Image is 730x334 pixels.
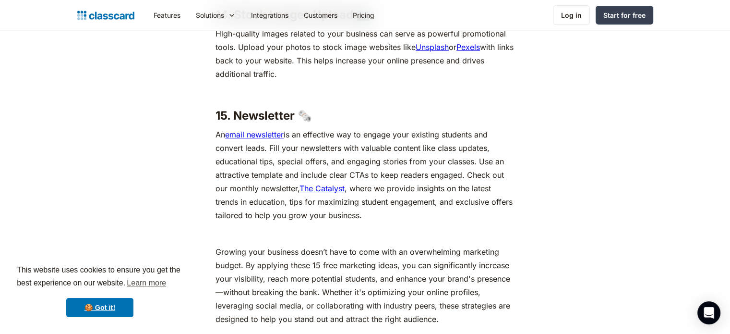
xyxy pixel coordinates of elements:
[416,42,449,52] a: Unsplash
[561,10,582,20] div: Log in
[345,4,382,26] a: Pricing
[215,245,515,326] p: Growing your business doesn’t have to come with an overwhelming marketing budget. By applying the...
[697,301,720,324] div: Open Intercom Messenger
[17,264,183,290] span: This website uses cookies to ensure you get the best experience on our website.
[77,9,134,22] a: home
[456,42,480,52] a: Pexels
[215,86,515,99] p: ‍
[596,6,653,25] a: Start for free
[225,130,284,139] a: email newsletter
[146,4,188,26] a: Features
[553,5,590,25] a: Log in
[196,10,224,20] div: Solutions
[215,128,515,222] p: An is an effective way to engage your existing students and convert leads. Fill your newsletters ...
[243,4,296,26] a: Integrations
[296,4,345,26] a: Customers
[215,27,515,81] p: High-quality images related to your business can serve as powerful promotional tools. Upload your...
[603,10,646,20] div: Start for free
[299,184,345,193] a: The Catalyst
[125,276,168,290] a: learn more about cookies
[8,255,192,326] div: cookieconsent
[66,298,133,317] a: dismiss cookie message
[215,109,515,123] h3: 15. Newsletter 🗞️
[188,4,243,26] div: Solutions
